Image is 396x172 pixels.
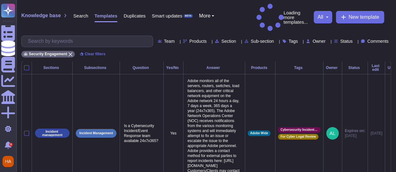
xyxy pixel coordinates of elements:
p: Yes [166,131,181,136]
span: Clear filters [85,52,105,56]
span: Section [221,39,236,43]
div: Question [122,66,161,70]
span: Cybersecurity Incident Management [280,128,318,131]
span: Sub-section [251,39,274,43]
div: Subsections [75,66,117,70]
button: New template [336,11,384,23]
div: Sections [34,66,70,70]
span: Adobe Wide [250,132,268,135]
span: Team [164,39,175,43]
div: Last edit [370,64,382,71]
span: all [317,15,323,20]
span: Comments [367,39,388,43]
div: 9 [9,143,13,146]
input: Search by keywords [25,36,153,47]
div: Tags [278,66,321,70]
img: user [326,127,339,140]
div: BETA [183,14,193,18]
div: [DATE] [370,131,382,136]
img: user [3,156,14,167]
button: More [199,13,214,18]
span: Security Engagement [29,52,67,56]
p: Incident management [37,130,67,136]
span: Status [340,39,353,43]
span: [DATE] [345,133,365,138]
span: Expires on: [345,128,365,133]
p: Is a Cybersecurity Incident/Event Response team available 24x7x365? [122,122,161,145]
div: Status [345,66,365,70]
span: Search [73,13,88,18]
span: New template [348,15,379,20]
div: Answer [186,66,242,70]
span: Templates [95,13,117,18]
span: More [199,13,210,18]
div: Owner [326,66,339,70]
span: Knowledge base [21,13,61,18]
span: Owner [312,39,325,43]
p: Loading more templates... [256,4,311,31]
span: Products [189,39,207,43]
div: Yes/No [166,66,181,70]
div: Products [248,66,273,70]
span: Tags [289,39,298,43]
span: Smart updates [152,13,183,18]
button: all [317,15,328,20]
button: user [1,155,18,168]
span: For Cyber Legal Review [280,135,316,138]
span: Duplicates [124,13,146,18]
p: Incident Management [79,131,113,135]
